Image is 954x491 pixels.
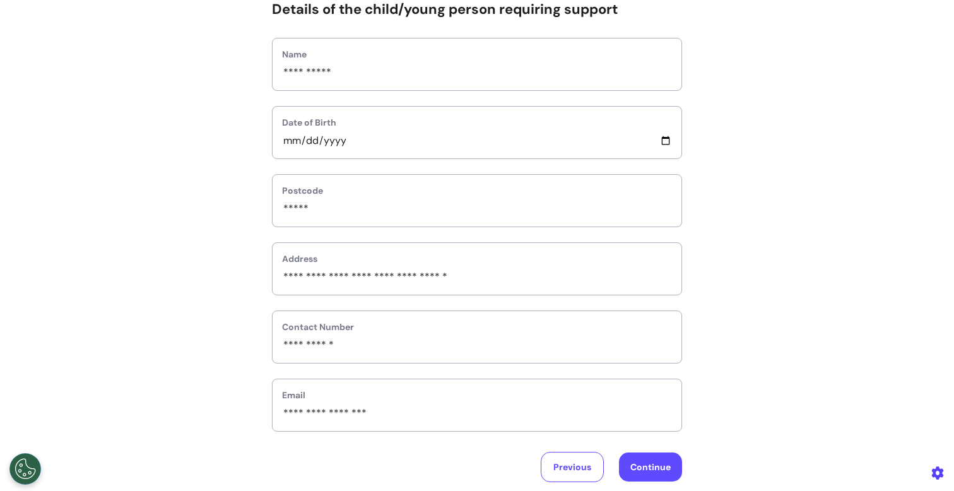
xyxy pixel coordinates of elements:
[282,321,672,334] label: Contact Number
[9,453,41,485] button: Open Preferences
[282,252,672,266] label: Address
[282,184,672,198] label: Postcode
[272,1,682,18] h2: Details of the child/young person requiring support
[282,116,672,129] label: Date of Birth
[541,452,604,482] button: Previous
[619,453,682,482] button: Continue
[282,48,672,61] label: Name
[282,389,672,402] label: Email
